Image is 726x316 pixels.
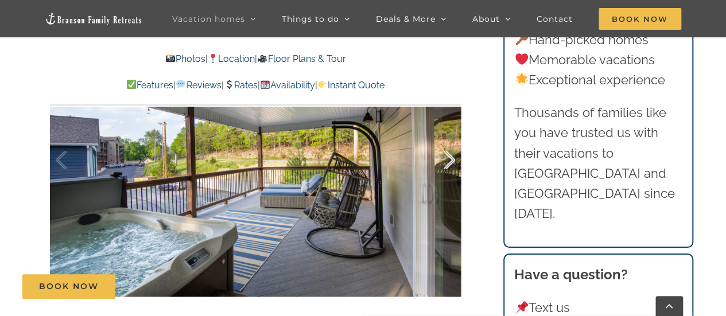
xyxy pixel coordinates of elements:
img: ✅ [127,80,136,89]
img: Branson Family Retreats Logo [45,12,142,25]
img: ❤️ [515,53,528,65]
img: 📌 [515,301,528,314]
p: Hand-picked homes Memorable vacations Exceptional experience [514,30,682,91]
span: Contact [537,15,573,23]
a: Instant Quote [317,80,385,91]
span: Things to do [282,15,339,23]
img: 🌟 [515,73,528,85]
p: Thousands of families like you have trusted us with their vacations to [GEOGRAPHIC_DATA] and [GEO... [514,103,682,224]
a: Features [126,80,173,91]
img: 👉 [318,80,327,89]
a: Rates [224,80,258,91]
a: Reviews [176,80,221,91]
img: 📸 [166,54,175,63]
span: Vacation homes [172,15,245,23]
p: | | [50,52,461,67]
span: Deals & More [376,15,436,23]
span: Book Now [39,282,99,291]
img: 🎥 [258,54,267,63]
a: Floor Plans & Tour [257,53,345,64]
span: About [472,15,500,23]
a: Book Now [22,274,115,299]
img: 💲 [224,80,234,89]
img: 📍 [208,54,218,63]
strong: Have a question? [514,266,628,283]
img: 💬 [176,80,185,89]
p: | | | | [50,78,461,93]
img: 📆 [261,80,270,89]
a: Photos [165,53,205,64]
a: Location [208,53,255,64]
span: Book Now [599,8,681,30]
a: Availability [260,80,315,91]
